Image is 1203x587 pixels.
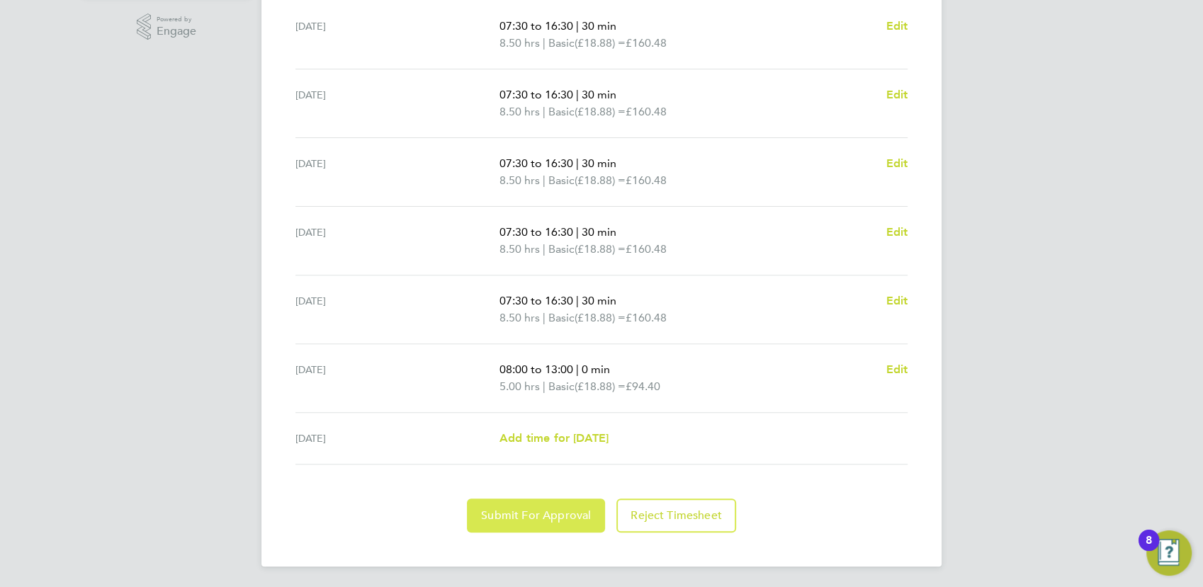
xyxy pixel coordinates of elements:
[548,378,575,395] span: Basic
[295,430,499,447] div: [DATE]
[543,105,546,118] span: |
[575,380,626,393] span: (£18.88) =
[575,36,626,50] span: (£18.88) =
[137,13,197,40] a: Powered byEngage
[481,508,591,523] span: Submit For Approval
[582,294,616,307] span: 30 min
[582,156,616,170] span: 30 min
[626,311,667,324] span: £160.48
[575,242,626,256] span: (£18.88) =
[499,225,573,239] span: 07:30 to 16:30
[886,88,908,101] span: Edit
[543,173,546,187] span: |
[543,311,546,324] span: |
[626,380,660,393] span: £94.40
[576,19,579,33] span: |
[575,173,626,187] span: (£18.88) =
[295,155,499,189] div: [DATE]
[886,18,908,35] a: Edit
[886,224,908,241] a: Edit
[626,173,667,187] span: £160.48
[886,156,908,170] span: Edit
[575,311,626,324] span: (£18.88) =
[626,105,667,118] span: £160.48
[295,292,499,326] div: [DATE]
[886,361,908,378] a: Edit
[499,430,609,447] a: Add time for [DATE]
[467,498,605,532] button: Submit For Approval
[886,225,908,239] span: Edit
[616,498,736,532] button: Reject Timesheet
[543,36,546,50] span: |
[499,105,540,118] span: 8.50 hrs
[886,86,908,103] a: Edit
[499,431,609,445] span: Add time for [DATE]
[499,36,540,50] span: 8.50 hrs
[886,19,908,33] span: Edit
[582,88,616,101] span: 30 min
[499,173,540,187] span: 8.50 hrs
[576,88,579,101] span: |
[499,19,573,33] span: 07:30 to 16:30
[886,294,908,307] span: Edit
[295,18,499,52] div: [DATE]
[582,225,616,239] span: 30 min
[886,292,908,309] a: Edit
[1146,540,1152,559] div: 8
[548,309,575,326] span: Basic
[886,155,908,172] a: Edit
[548,103,575,120] span: Basic
[499,156,573,170] span: 07:30 to 16:30
[295,86,499,120] div: [DATE]
[499,294,573,307] span: 07:30 to 16:30
[499,311,540,324] span: 8.50 hrs
[548,172,575,189] span: Basic
[499,363,573,376] span: 08:00 to 13:00
[548,241,575,258] span: Basic
[582,19,616,33] span: 30 min
[576,294,579,307] span: |
[631,508,722,523] span: Reject Timesheet
[295,224,499,258] div: [DATE]
[626,242,667,256] span: £160.48
[157,13,196,25] span: Powered by
[576,363,579,376] span: |
[543,242,546,256] span: |
[576,225,579,239] span: |
[1146,530,1192,576] button: Open Resource Center, 8 new notifications
[499,242,540,256] span: 8.50 hrs
[157,25,196,38] span: Engage
[886,363,908,376] span: Edit
[499,88,573,101] span: 07:30 to 16:30
[626,36,667,50] span: £160.48
[295,361,499,395] div: [DATE]
[548,35,575,52] span: Basic
[582,363,610,376] span: 0 min
[543,380,546,393] span: |
[575,105,626,118] span: (£18.88) =
[499,380,540,393] span: 5.00 hrs
[576,156,579,170] span: |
